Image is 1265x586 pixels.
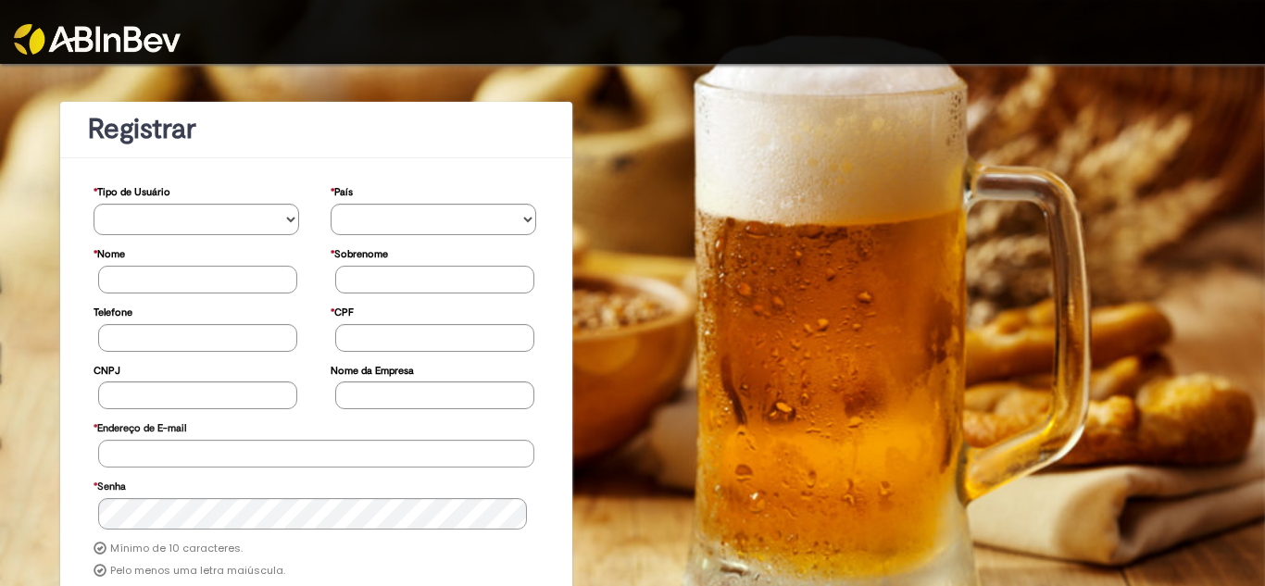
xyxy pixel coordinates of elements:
[94,413,186,440] label: Endereço de E-mail
[94,177,170,204] label: Tipo de Usuário
[88,114,545,144] h1: Registrar
[331,297,354,324] label: CPF
[94,297,132,324] label: Telefone
[110,542,243,556] label: Mínimo de 10 caracteres.
[94,239,125,266] label: Nome
[331,177,353,204] label: País
[331,355,414,382] label: Nome da Empresa
[94,355,120,382] label: CNPJ
[14,24,181,55] img: ABInbev-white.png
[331,239,388,266] label: Sobrenome
[110,564,285,579] label: Pelo menos uma letra maiúscula.
[94,471,126,498] label: Senha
